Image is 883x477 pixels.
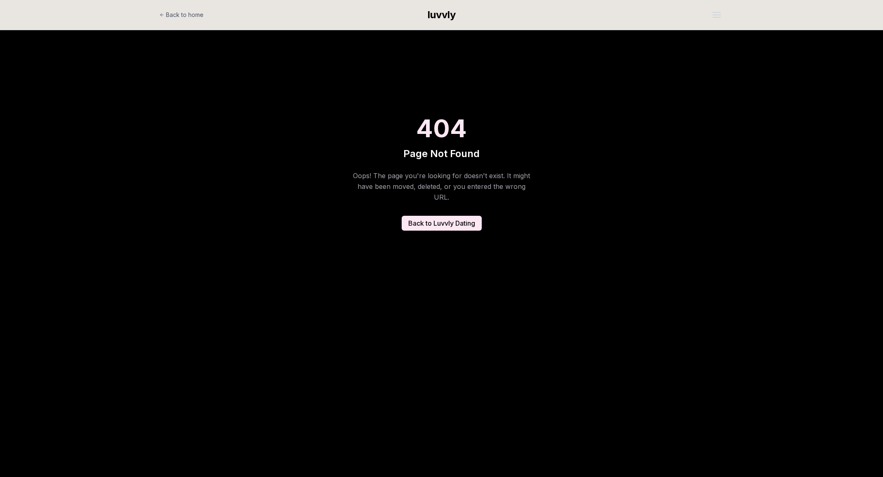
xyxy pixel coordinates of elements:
[709,9,724,21] button: Open menu
[428,8,456,21] a: luvvly
[166,11,204,19] span: Back to home
[402,216,482,231] a: Back to Luvvly Dating
[159,7,204,23] a: Back to home
[428,9,456,21] span: luvvly
[349,116,534,141] h1: 404
[349,170,534,203] p: Oops! The page you're looking for doesn't exist. It might have been moved, deleted, or you entere...
[349,147,534,160] h2: Page Not Found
